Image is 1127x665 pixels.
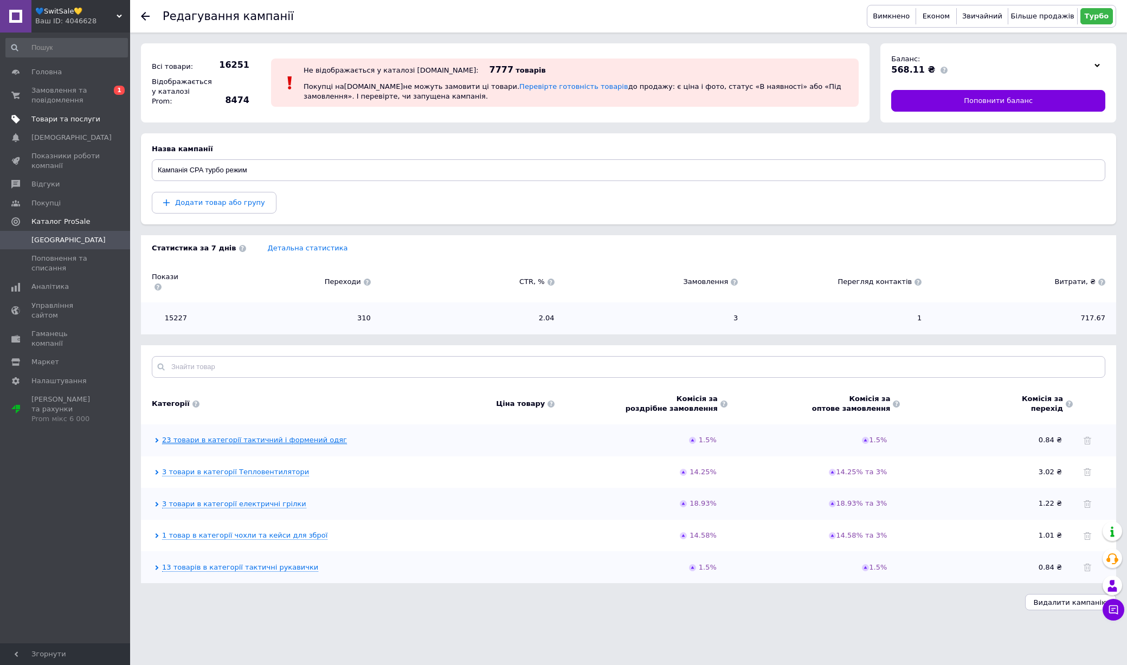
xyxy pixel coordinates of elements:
[162,436,347,444] a: 23 товари в категорії тактичний і формений одяг
[1025,594,1116,610] button: Видалити кампанію
[1103,599,1124,621] button: Чат з покупцем
[891,64,935,75] span: 568.11 ₴
[162,531,327,540] a: 1 товар в категорії чохли та кейси для зброї
[31,329,100,348] span: Гаманець компанії
[382,277,555,287] span: CTR, %
[689,564,696,571] img: arrow
[198,313,371,323] span: 310
[31,217,90,227] span: Каталог ProSale
[626,394,718,414] span: Комісія за роздрібне замовлення
[152,356,1105,378] input: Знайти товар
[932,277,1105,287] span: Витрати, ₴
[862,436,889,444] span: 1.5%
[304,82,841,100] span: Покупці на [DOMAIN_NAME] не можуть замовити ці товари. до продажу: є ціна і фото, статус «В наявн...
[923,12,950,20] span: Економ
[1080,8,1113,24] button: Турбо
[749,313,922,323] span: 1
[829,469,836,476] img: arrow
[5,38,128,57] input: Пошук
[680,469,687,476] img: arrow
[175,198,265,206] span: Додати товар або групу
[829,532,836,539] img: arrow
[1039,563,1062,571] span: 0.84 ₴
[1039,436,1062,444] span: 0.84 ₴
[31,376,87,386] span: Налаштування
[282,75,298,91] img: :exclamation:
[829,468,889,476] span: 14.25% та 3%
[162,563,318,572] a: 13 товарів в категорії тактичні рукавички
[870,8,913,24] button: Вимкнено
[862,563,889,571] span: 1.5%
[919,8,954,24] button: Економ
[1085,12,1109,20] span: Турбо
[152,313,187,323] span: 15227
[1022,394,1063,414] span: Комісія за перехід
[862,564,869,571] img: arrow
[516,66,545,74] span: товарів
[31,198,61,208] span: Покупці
[31,86,100,105] span: Замовлення та повідомлення
[749,277,922,287] span: Перегляд контактів
[699,563,717,571] span: 1.5%
[31,67,62,77] span: Головна
[304,66,479,74] div: Не відображається у каталозі [DOMAIN_NAME]:
[962,12,1002,20] span: Звичайний
[519,82,628,91] a: Перевірте готовність товарів
[35,16,130,26] div: Ваш ID: 4046628
[31,235,106,245] span: [GEOGRAPHIC_DATA]
[31,151,100,171] span: Показники роботи компанії
[490,64,514,75] span: 7777
[565,313,738,323] span: 3
[1039,468,1062,476] span: 3.02 ₴
[382,313,555,323] span: 2.04
[141,12,150,21] div: Повернутися назад
[496,399,545,409] span: Ціна товару
[891,90,1105,112] a: Поповнити баланс
[152,192,276,214] button: Додати товар або групу
[31,254,100,273] span: Поповнення та списання
[31,133,112,143] span: [DEMOGRAPHIC_DATA]
[149,59,209,74] div: Всі товари:
[152,399,190,409] span: Категорії
[1039,499,1062,507] span: 1.22 ₴
[211,59,249,71] span: 16251
[959,8,1004,24] button: Звичайний
[829,500,836,507] img: arrow
[680,500,687,507] img: arrow
[862,437,869,444] img: arrow
[31,179,60,189] span: Відгуки
[163,11,294,22] div: Редагування кампанії
[1039,531,1062,539] span: 1.01 ₴
[1011,12,1074,20] span: Більше продажів
[152,145,213,153] span: Назва кампанії
[198,277,371,287] span: Переходи
[812,394,891,414] span: Комісія за оптове замовлення
[35,7,117,16] span: 💙SwitSale💛
[680,532,687,539] img: arrow
[114,86,125,95] span: 1
[829,499,889,507] span: 18.93% та 3%
[162,500,306,508] a: 3 товари в категорії електричні грілки
[1034,598,1107,606] span: Видалити кампанію
[1011,8,1074,24] button: Більше продажів
[152,243,246,253] span: Статистика за 7 днів
[152,272,187,292] span: Покази
[31,282,69,292] span: Аналітика
[699,436,717,444] span: 1.5%
[690,468,717,476] span: 14.25%
[690,531,717,539] span: 14.58%
[31,114,100,124] span: Товари та послуги
[162,468,309,476] a: 3 товари в категорії Тепловентилятори
[211,94,249,106] span: 8474
[873,12,910,20] span: Вимкнено
[932,313,1105,323] span: 717.67
[31,395,100,424] span: [PERSON_NAME] та рахунки
[31,414,100,424] div: Prom мікс 6 000
[964,96,1033,106] span: Поповнити баланс
[268,244,348,252] a: Детальна статистика
[31,301,100,320] span: Управління сайтом
[829,531,889,539] span: 14.58% та 3%
[689,437,696,444] img: arrow
[690,499,717,507] span: 18.93%
[149,74,209,109] div: Відображається у каталозі Prom:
